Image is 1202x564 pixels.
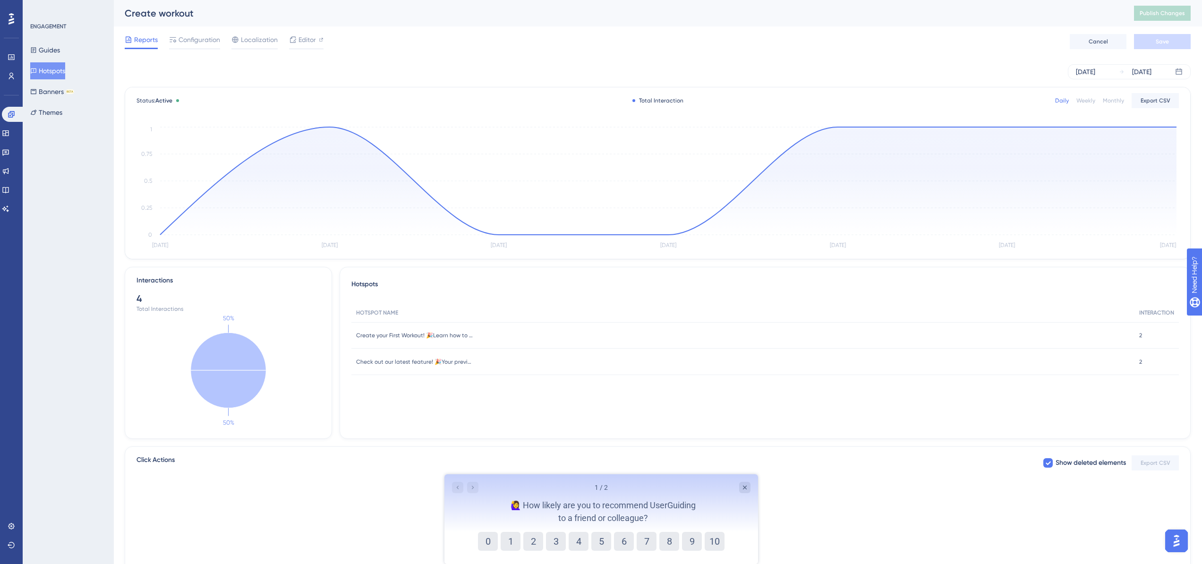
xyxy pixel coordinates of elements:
tspan: [DATE] [830,242,846,248]
iframe: UserGuiding Survey [444,474,758,564]
div: Interactions [136,275,173,286]
span: 2 [1139,358,1142,366]
span: Active [155,97,172,104]
span: 2 [1139,332,1142,339]
button: Save [1134,34,1191,49]
button: Hotspots [30,62,65,79]
span: Configuration [179,34,220,45]
button: Publish Changes [1134,6,1191,21]
tspan: [DATE] [491,242,507,248]
tspan: 0.5 [144,178,152,184]
button: Guides [30,42,60,59]
span: Hotspots [351,279,378,296]
tspan: 0.75 [141,151,152,157]
div: ENGAGEMENT [30,23,66,30]
div: 4 [136,292,320,305]
tspan: [DATE] [1160,242,1176,248]
button: Cancel [1070,34,1126,49]
span: Click Actions [136,454,175,471]
button: BannersBETA [30,83,74,100]
div: Monthly [1103,97,1124,104]
span: Reports [134,34,158,45]
span: Need Help? [22,2,59,14]
div: [DATE] [1132,66,1151,77]
span: Publish Changes [1140,9,1185,17]
span: Export CSV [1141,97,1170,104]
div: Weekly [1076,97,1095,104]
div: Total Interaction [632,97,683,104]
button: Export CSV [1132,455,1179,470]
div: Create workout [125,7,1110,20]
span: Editor [298,34,316,45]
div: [DATE] [1076,66,1095,77]
span: Create your First Workout! 🎉Learn how to create your first workout by following these steps: [356,332,474,339]
tspan: [DATE] [660,242,676,248]
tspan: [DATE] [322,242,338,248]
tspan: 0 [148,231,152,238]
span: Show deleted elements [1056,457,1126,469]
span: Status: [136,97,172,104]
text: 50% [223,419,234,426]
div: Daily [1055,97,1069,104]
span: Localization [241,34,278,45]
span: INTERACTION [1139,309,1174,316]
tspan: 1 [150,126,152,133]
span: HOTSPOT NAME [356,309,398,316]
span: Export CSV [1141,459,1170,467]
span: Save [1156,38,1169,45]
tspan: [DATE] [999,242,1015,248]
tspan: [DATE] [152,242,168,248]
iframe: UserGuiding AI Assistant Launcher [1162,527,1191,555]
button: Themes [30,104,62,121]
span: Cancel [1089,38,1108,45]
span: Check out our latest feature! 🎉Your previously saved Exercise Tests are now converted to Workouts... [356,358,474,366]
text: 50% [223,315,234,322]
tspan: 0.25 [141,205,152,211]
button: Export CSV [1132,93,1179,108]
div: BETA [66,89,74,94]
